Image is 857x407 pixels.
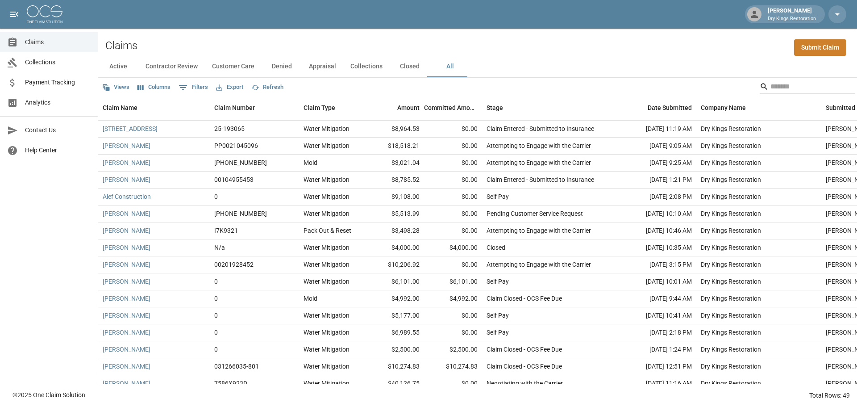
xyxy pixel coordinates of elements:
div: $6,989.55 [366,324,424,341]
div: [DATE] 9:44 AM [616,290,696,307]
a: [PERSON_NAME] [103,328,150,337]
div: Claim Entered - Submitted to Insurance [487,175,594,184]
div: Dry Kings Restoration [701,328,761,337]
button: Appraisal [302,56,343,77]
div: Water Mitigation [304,124,349,133]
img: ocs-logo-white-transparent.png [27,5,62,23]
div: 1006-30-9191 [214,158,267,167]
div: 7586X923D [214,379,247,388]
div: $0.00 [424,121,482,138]
div: [DATE] 12:51 PM [616,358,696,375]
div: $18,518.21 [366,138,424,155]
button: All [430,56,470,77]
div: $4,992.00 [424,290,482,307]
div: Date Submitted [616,95,696,120]
button: Show filters [176,80,210,95]
div: Dry Kings Restoration [701,311,761,320]
div: [DATE] 10:41 AM [616,307,696,324]
a: [PERSON_NAME] [103,345,150,354]
a: Submit Claim [794,39,846,56]
div: $8,964.53 [366,121,424,138]
div: Water Mitigation [304,175,349,184]
div: Claim Name [98,95,210,120]
div: Dry Kings Restoration [701,294,761,303]
div: 0 [214,192,218,201]
div: [DATE] 3:15 PM [616,256,696,273]
h2: Claims [105,39,137,52]
div: $10,206.92 [366,256,424,273]
div: [DATE] 10:35 AM [616,239,696,256]
div: $6,101.00 [424,273,482,290]
div: [DATE] 2:18 PM [616,324,696,341]
div: Attempting to Engage with the Carrier [487,226,591,235]
div: 0 [214,294,218,303]
button: Select columns [135,80,173,94]
div: Water Mitigation [304,209,349,218]
div: © 2025 One Claim Solution [12,390,85,399]
div: Water Mitigation [304,192,349,201]
div: $0.00 [424,307,482,324]
div: Self Pay [487,192,509,201]
div: [DATE] 1:21 PM [616,172,696,189]
div: 0 [214,328,218,337]
div: Company Name [701,95,746,120]
div: [PERSON_NAME] [764,6,820,22]
a: [PERSON_NAME] [103,226,150,235]
div: 00201928452 [214,260,254,269]
div: Water Mitigation [304,260,349,269]
div: $9,108.00 [366,189,424,206]
a: Alef Construction [103,192,151,201]
button: Views [100,80,132,94]
a: [PERSON_NAME] [103,209,150,218]
div: [DATE] 11:19 AM [616,121,696,138]
div: $0.00 [424,324,482,341]
div: Dry Kings Restoration [701,345,761,354]
div: Attempting to Engage with the Carrier [487,141,591,150]
div: $6,101.00 [366,273,424,290]
div: Amount [366,95,424,120]
div: Mold [304,294,317,303]
button: Refresh [249,80,286,94]
button: Contractor Review [138,56,205,77]
div: Dry Kings Restoration [701,362,761,371]
div: Negotiating with the Carrier [487,379,563,388]
div: $0.00 [424,138,482,155]
a: [PERSON_NAME] [103,158,150,167]
div: 0 [214,277,218,286]
div: Claim Number [214,95,255,120]
div: 00104955453 [214,175,254,184]
div: $0.00 [424,155,482,172]
div: Claim Name [103,95,137,120]
div: $2,500.00 [366,341,424,358]
div: Claim Entered - Submitted to Insurance [487,124,594,133]
div: $4,000.00 [366,239,424,256]
div: Water Mitigation [304,379,349,388]
div: Pack Out & Reset [304,226,351,235]
span: Payment Tracking [25,78,91,87]
div: [DATE] 9:05 AM [616,138,696,155]
div: Mold [304,158,317,167]
div: Claim Type [299,95,366,120]
div: N/a [214,243,225,252]
div: $10,274.83 [424,358,482,375]
div: I7K9321 [214,226,238,235]
div: Stage [487,95,503,120]
div: $0.00 [424,189,482,206]
div: Water Mitigation [304,328,349,337]
div: [DATE] 9:25 AM [616,155,696,172]
div: $40,126.75 [366,375,424,392]
div: Self Pay [487,328,509,337]
div: Date Submitted [648,95,692,120]
div: $0.00 [424,206,482,222]
div: dynamic tabs [98,56,857,77]
div: Dry Kings Restoration [701,243,761,252]
div: [DATE] 11:16 AM [616,375,696,392]
div: $0.00 [424,172,482,189]
div: $5,513.99 [366,206,424,222]
div: Dry Kings Restoration [701,124,761,133]
div: Dry Kings Restoration [701,192,761,201]
button: Active [98,56,138,77]
div: PP0021045096 [214,141,258,150]
div: Dry Kings Restoration [701,260,761,269]
button: Export [214,80,245,94]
